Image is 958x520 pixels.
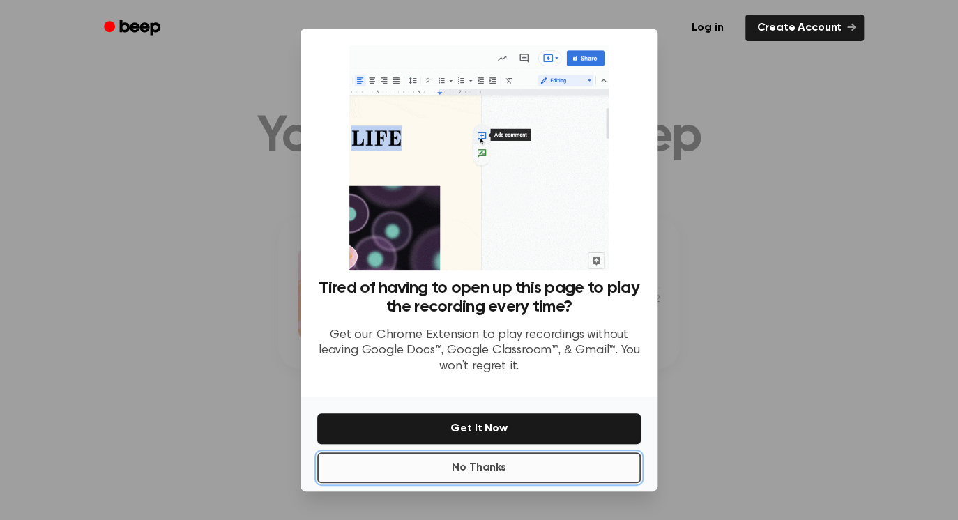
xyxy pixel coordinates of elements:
[317,452,641,483] button: No Thanks
[745,15,864,41] a: Create Account
[317,413,641,444] button: Get It Now
[349,45,608,270] img: Beep extension in action
[317,328,641,375] p: Get our Chrome Extension to play recordings without leaving Google Docs™, Google Classroom™, & Gm...
[94,15,173,42] a: Beep
[678,12,737,44] a: Log in
[317,279,641,316] h3: Tired of having to open up this page to play the recording every time?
